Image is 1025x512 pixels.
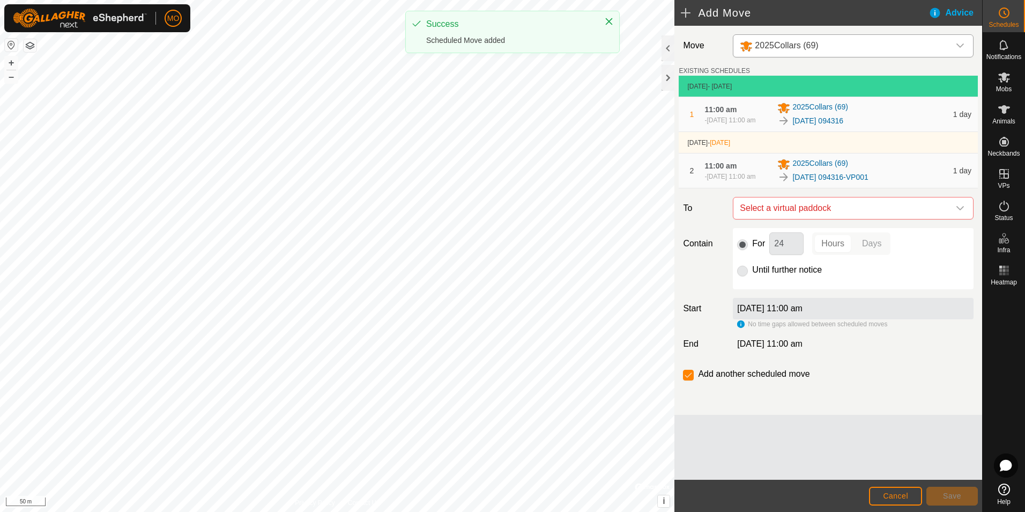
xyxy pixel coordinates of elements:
[949,198,971,219] div: dropdown trigger
[997,247,1010,253] span: Infra
[986,54,1021,60] span: Notifications
[991,279,1017,286] span: Heatmap
[953,110,971,119] span: 1 day
[926,487,978,506] button: Save
[679,237,729,250] label: Contain
[690,166,694,175] span: 2
[708,139,730,147] span: -
[704,115,755,125] div: -
[707,116,755,124] span: [DATE] 11:00 am
[997,499,1011,505] span: Help
[5,70,18,83] button: –
[792,115,843,127] a: [DATE] 094316
[869,487,922,506] button: Cancel
[987,150,1020,157] span: Neckbands
[792,172,868,183] a: [DATE] 094316-VP001
[737,339,803,348] span: [DATE] 11:00 am
[601,14,617,29] button: Close
[24,39,36,52] button: Map Layers
[295,498,335,508] a: Privacy Policy
[996,86,1012,92] span: Mobs
[698,370,809,378] label: Add another scheduled move
[681,6,928,19] h2: Add Move
[710,139,730,147] span: [DATE]
[690,110,694,119] span: 1
[426,18,593,31] div: Success
[929,6,982,19] div: Advice
[663,496,665,506] span: i
[755,41,818,50] span: 2025Collars (69)
[348,498,380,508] a: Contact Us
[983,479,1025,509] a: Help
[679,338,729,350] label: End
[704,172,755,181] div: -
[704,162,737,170] span: 11:00 am
[13,9,147,28] img: Gallagher Logo
[679,34,729,57] label: Move
[426,35,593,46] div: Scheduled Move added
[707,173,755,180] span: [DATE] 11:00 am
[989,21,1019,28] span: Schedules
[5,56,18,69] button: +
[708,83,732,90] span: - [DATE]
[752,266,822,274] label: Until further notice
[792,158,848,171] span: 2025Collars (69)
[943,492,961,500] span: Save
[953,166,971,175] span: 1 day
[736,198,949,219] span: Select a virtual paddock
[687,83,708,90] span: [DATE]
[792,101,848,114] span: 2025Collars (69)
[748,320,887,328] span: No time gaps allowed between scheduled moves
[736,35,949,57] span: 2025Collars
[687,139,708,147] span: [DATE]
[777,171,790,184] img: To
[737,304,803,313] label: [DATE] 11:00 am
[5,39,18,52] button: Reset Map
[994,215,1013,221] span: Status
[704,105,737,114] span: 11:00 am
[658,495,670,507] button: i
[679,197,729,220] label: To
[949,35,971,57] div: dropdown trigger
[883,492,908,500] span: Cancel
[679,66,750,76] label: EXISTING SCHEDULES
[679,302,729,315] label: Start
[998,182,1009,189] span: VPs
[992,118,1015,125] span: Animals
[752,239,765,248] label: For
[167,13,180,24] span: MO
[777,114,790,127] img: To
